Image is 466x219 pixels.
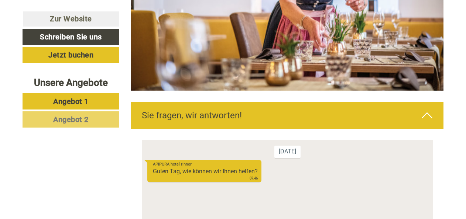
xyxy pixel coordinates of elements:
[11,21,116,27] div: APIPURA hotel rinner
[6,20,120,42] div: Guten Tag, wie können wir Ihnen helfen?
[11,36,116,41] small: 07:46
[131,102,444,129] div: Sie fragen, wir antworten!
[133,6,159,18] div: [DATE]
[23,11,119,27] a: Zur Website
[23,29,119,45] a: Schreiben Sie uns
[53,115,89,124] span: Angebot 2
[242,191,291,207] button: Senden
[23,47,119,63] a: Jetzt buchen
[23,76,119,90] div: Unsere Angebote
[53,97,89,106] span: Angebot 1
